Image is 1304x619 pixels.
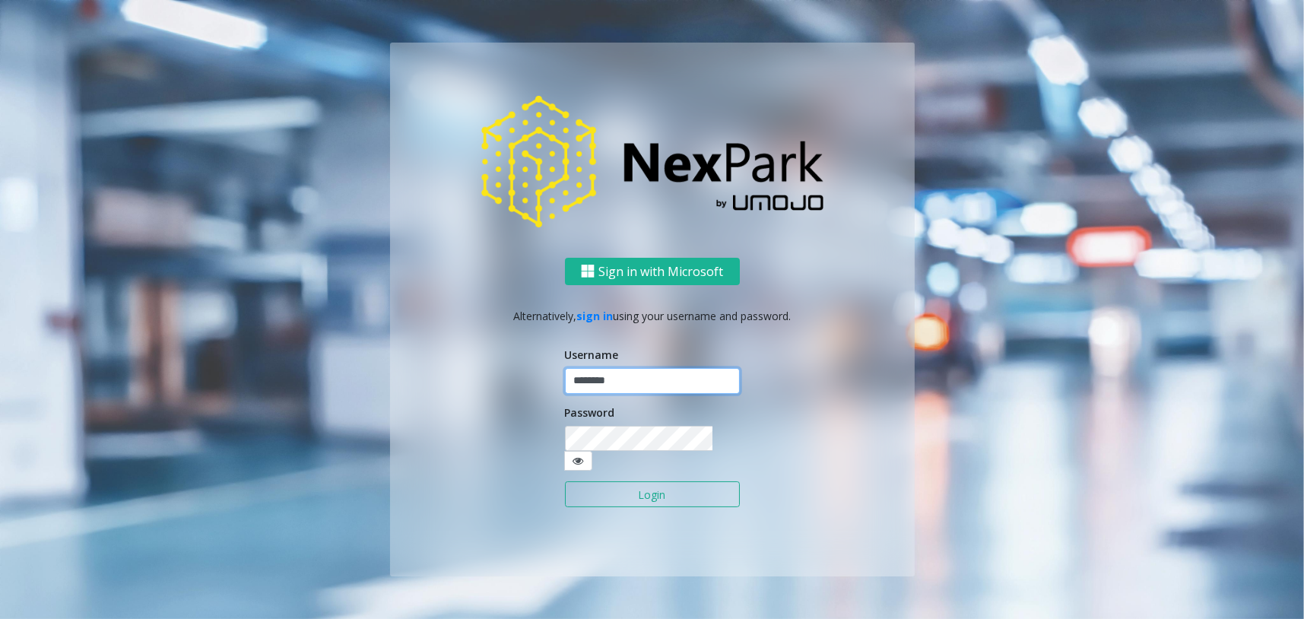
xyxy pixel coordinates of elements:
[565,481,740,507] button: Login
[565,347,619,363] label: Username
[565,405,615,421] label: Password
[405,308,899,324] p: Alternatively, using your username and password.
[576,309,613,323] a: sign in
[565,258,740,286] button: Sign in with Microsoft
